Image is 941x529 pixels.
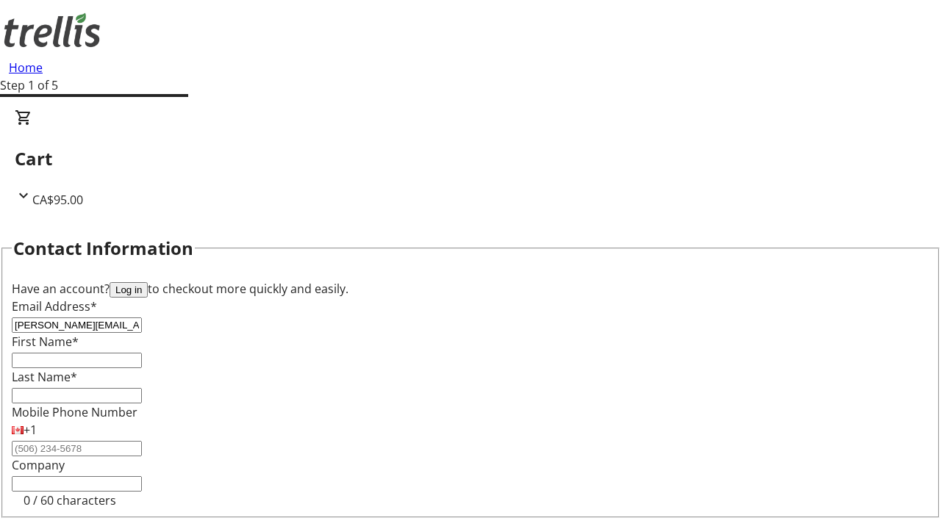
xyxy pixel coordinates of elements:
[12,404,137,420] label: Mobile Phone Number
[13,235,193,262] h2: Contact Information
[12,334,79,350] label: First Name*
[15,145,926,172] h2: Cart
[32,192,83,208] span: CA$95.00
[12,441,142,456] input: (506) 234-5678
[12,298,97,314] label: Email Address*
[15,109,926,209] div: CartCA$95.00
[12,369,77,385] label: Last Name*
[12,280,929,298] div: Have an account? to checkout more quickly and easily.
[110,282,148,298] button: Log in
[24,492,116,508] tr-character-limit: 0 / 60 characters
[12,457,65,473] label: Company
